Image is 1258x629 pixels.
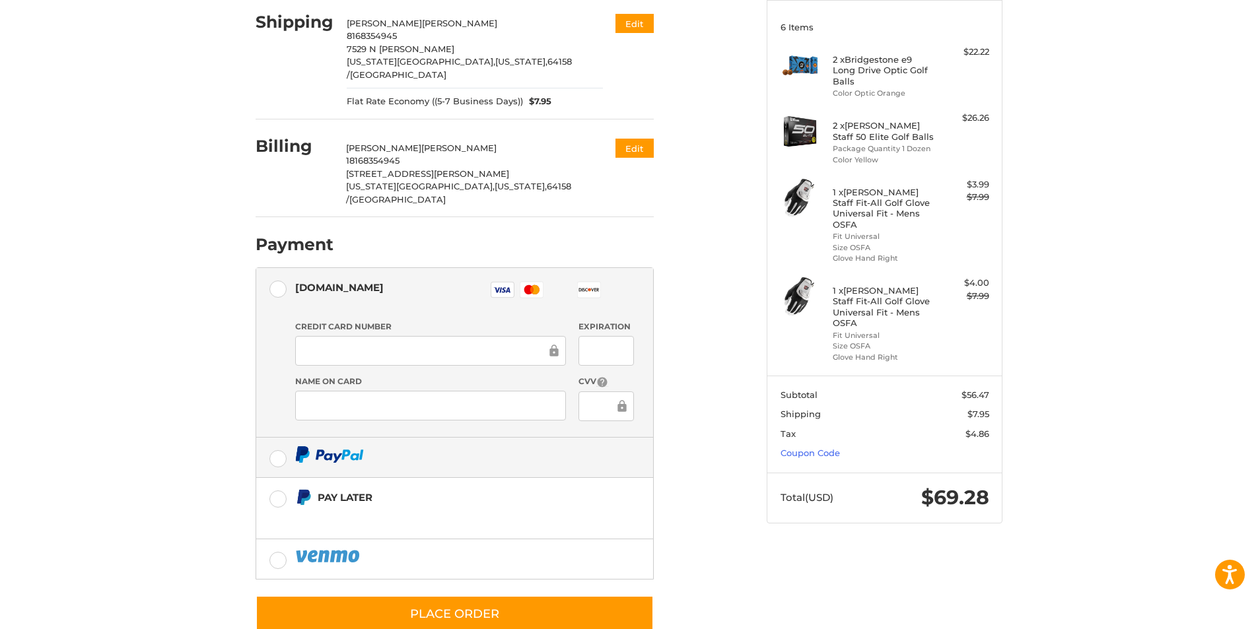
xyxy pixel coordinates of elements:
h2: Payment [256,234,333,255]
img: PayPal icon [295,446,364,463]
span: 7529 N [PERSON_NAME] [347,44,454,54]
a: Coupon Code [781,447,840,458]
span: [US_STATE], [495,181,547,191]
span: $56.47 [961,389,989,400]
label: Name on Card [295,376,566,387]
div: $3.99 [937,178,989,191]
li: Size OSFA [833,242,934,253]
button: Edit [615,14,654,33]
h4: 2 x [PERSON_NAME] Staff 50 Elite Golf Balls [833,120,934,142]
button: Edit [615,139,654,158]
span: 8168354945 [347,30,397,41]
span: $4.86 [965,428,989,439]
span: $7.95 [967,409,989,419]
img: PayPal icon [295,548,363,564]
h2: Shipping [256,12,333,32]
label: Credit Card Number [295,321,566,333]
iframe: PayPal Message 1 [295,511,571,523]
li: Package Quantity 1 Dozen [833,143,934,154]
li: Size OSFA [833,341,934,352]
span: [PERSON_NAME] [422,18,497,28]
span: 18168354945 [346,155,400,166]
div: [DOMAIN_NAME] [295,277,384,298]
span: Total (USD) [781,491,833,504]
div: $7.99 [937,290,989,303]
div: $4.00 [937,277,989,290]
span: [US_STATE][GEOGRAPHIC_DATA], [346,181,495,191]
li: Fit Universal [833,330,934,341]
li: Color Optic Orange [833,88,934,99]
li: Fit Universal [833,231,934,242]
label: Expiration [578,321,633,333]
label: CVV [578,376,633,388]
span: [GEOGRAPHIC_DATA] [350,69,446,80]
span: [PERSON_NAME] [347,18,422,28]
span: $7.95 [523,95,552,108]
li: Glove Hand Right [833,352,934,363]
span: Tax [781,428,796,439]
span: 64158 / [346,181,571,205]
span: $69.28 [921,485,989,510]
h4: 2 x Bridgestone e9 Long Drive Optic Golf Balls [833,54,934,86]
span: [PERSON_NAME] [346,143,421,153]
div: $22.22 [937,46,989,59]
h3: 6 Items [781,22,989,32]
div: Pay Later [318,486,571,508]
span: [PERSON_NAME] [421,143,497,153]
div: $26.26 [937,112,989,125]
img: Pay Later icon [295,489,312,506]
span: [GEOGRAPHIC_DATA] [349,194,446,205]
span: Shipping [781,409,821,419]
li: Glove Hand Right [833,253,934,264]
li: Color Yellow [833,154,934,166]
span: [STREET_ADDRESS][PERSON_NAME] [346,168,509,179]
h2: Billing [256,136,333,156]
span: [US_STATE][GEOGRAPHIC_DATA], [347,56,495,67]
h4: 1 x [PERSON_NAME] Staff Fit-All Golf Glove Universal Fit - Mens OSFA [833,187,934,230]
div: $7.99 [937,191,989,204]
span: [US_STATE], [495,56,547,67]
iframe: Google Customer Reviews [1149,593,1258,629]
span: Flat Rate Economy ((5-7 Business Days)) [347,95,523,108]
span: 64158 / [347,56,572,80]
span: Subtotal [781,389,818,400]
h4: 1 x [PERSON_NAME] Staff Fit-All Golf Glove Universal Fit - Mens OSFA [833,285,934,328]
